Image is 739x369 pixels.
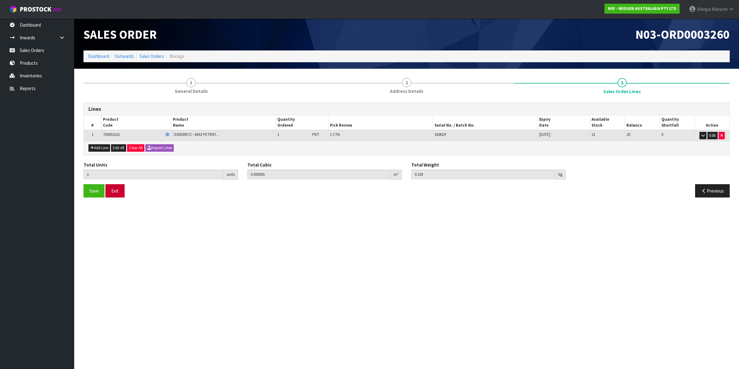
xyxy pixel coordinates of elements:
th: # [84,115,101,130]
div: units [224,170,238,180]
div: kg [555,170,566,180]
input: Total Cubic [247,170,391,179]
span: General Details [175,88,208,94]
span: 21 [592,132,595,137]
span: 1 CTN [330,132,340,137]
span: 700002142 [103,132,120,137]
small: WMS [53,7,62,13]
th: Available Stock [590,115,625,130]
th: Expiry Date [537,115,590,130]
button: Add Line [88,144,110,152]
a: Outwards [115,53,134,59]
span: Mahachi [712,6,728,12]
th: Quantity Ordered [276,115,328,130]
span: 1 [92,132,93,137]
span: 2 [402,78,411,87]
button: Edit [707,132,718,139]
span: 1 [186,78,196,87]
span: Sales Order Lines [603,88,641,95]
span: 3 [617,78,627,87]
span: Shingai [697,6,711,12]
span: Sales Order [83,27,157,42]
input: Total Units [83,170,224,179]
span: [DATE] [539,132,550,137]
button: Edit All [111,144,126,152]
span: 343KDF [434,132,446,137]
a: Dashboard [88,53,109,59]
label: Total Units [83,162,107,168]
span: 20 [626,132,630,137]
span: Manage [169,53,185,59]
button: Previous [695,184,730,198]
i: Frozen Goods [165,133,169,137]
div: m³ [391,170,402,180]
th: Product Code [101,115,171,130]
strong: N03 - NEOGEN AUSTRALASIA PTY LTD [608,6,676,11]
span: 7100039572 - 6492 PETRIFI... [173,132,219,137]
span: PKT [312,132,319,137]
span: N03-ORD0003260 [635,27,730,42]
input: Total Weight [411,170,555,179]
span: Sales Order Lines [83,98,730,202]
span: Save [89,188,99,194]
th: Product Name [171,115,276,130]
button: Exit [105,184,125,198]
img: cube-alt.png [9,5,17,13]
th: Balance [625,115,660,130]
span: Address Details [390,88,423,94]
span: 0 [661,132,663,137]
th: Quantity Shortfall [660,115,694,130]
a: Sales Orders [139,53,164,59]
span: ProStock [20,5,51,13]
button: Clear All [127,144,144,152]
h3: Lines [88,106,725,112]
button: Import Lines [145,144,174,152]
th: Action [694,115,729,130]
button: Save [83,184,105,198]
label: Total Cubic [247,162,271,168]
th: Pick Review [328,115,433,130]
span: 1 [277,132,279,137]
th: Serial No. / Batch No. [433,115,538,130]
label: Total Weight [411,162,439,168]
